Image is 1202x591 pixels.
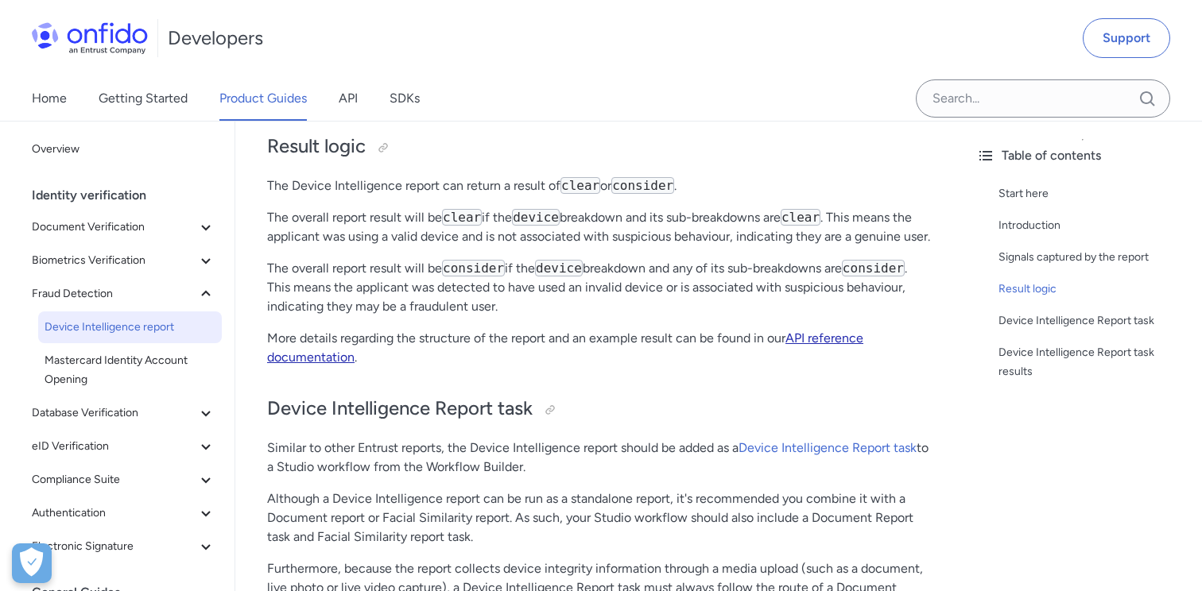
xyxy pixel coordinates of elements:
div: Table of contents [976,146,1189,165]
a: SDKs [390,76,420,121]
code: consider [842,260,905,276]
input: Onfido search input field [916,79,1170,118]
p: The overall report result will be if the breakdown and any of its sub-breakdowns are . This means... [267,259,932,316]
button: Biometrics Verification [25,245,222,276]
a: Device Intelligence report [38,311,222,343]
span: Document Verification [32,218,196,237]
code: clear [442,209,482,226]
a: Device Intelligence Report task [739,440,917,455]
a: API [339,76,358,121]
code: device [512,209,560,226]
a: Home [32,76,67,121]
p: Similar to other Entrust reports, the Device Intelligence report should be added as a to a Studio... [267,438,932,477]
span: Overview [32,140,215,159]
div: Cookie Preferences [12,543,52,583]
span: Authentication [32,504,196,523]
button: eID Verification [25,431,222,462]
span: Biometrics Verification [32,251,196,270]
a: Mastercard Identity Account Opening [38,345,222,396]
a: Result logic [998,280,1189,299]
span: Database Verification [32,404,196,423]
code: consider [611,177,674,194]
a: Product Guides [219,76,307,121]
span: Mastercard Identity Account Opening [45,351,215,389]
h2: Result logic [267,133,932,160]
button: Compliance Suite [25,464,222,496]
span: eID Verification [32,437,196,456]
p: The Device Intelligence report can return a result of or . [267,176,932,195]
a: Introduction [998,216,1189,235]
button: Electronic Signature [25,531,222,562]
span: Compliance Suite [32,470,196,489]
a: Device Intelligence Report task results [998,343,1189,381]
span: Device Intelligence report [45,318,215,337]
a: Start here [998,184,1189,203]
p: The overall report result will be if the breakdown and its sub-breakdowns are . This means the ap... [267,208,932,246]
code: clear [560,177,600,194]
p: Although a Device Intelligence report can be run as a standalone report, it's recommended you com... [267,489,932,547]
a: Overview [25,133,222,165]
button: Fraud Detection [25,278,222,310]
span: Electronic Signature [32,537,196,556]
button: Database Verification [25,397,222,429]
a: Device Intelligence Report task [998,311,1189,330]
code: clear [781,209,820,226]
a: Getting Started [99,76,188,121]
code: device [535,260,583,276]
h1: Developers [168,25,263,51]
p: More details regarding the structure of the report and an example result can be found in our . [267,329,932,367]
button: Document Verification [25,211,222,243]
div: Identity verification [32,180,228,211]
img: Onfido Logo [32,22,148,54]
code: consider [442,260,505,276]
button: Open Preferences [12,543,52,583]
h2: Device Intelligence Report task [267,396,932,423]
span: Fraud Detection [32,284,196,303]
a: Signals captured by the report [998,248,1189,267]
button: Authentication [25,497,222,529]
a: Support [1083,18,1170,58]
